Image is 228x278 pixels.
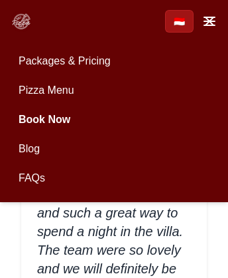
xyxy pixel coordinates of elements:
[11,165,217,192] a: FAQs
[11,11,32,32] img: Bali Pizza Party Logo
[11,136,217,162] a: Blog
[11,77,217,104] a: Pizza Menu
[11,106,217,133] a: Book Now
[11,48,217,74] a: Packages & Pricing
[165,10,194,33] a: Beralih ke Bahasa Indonesia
